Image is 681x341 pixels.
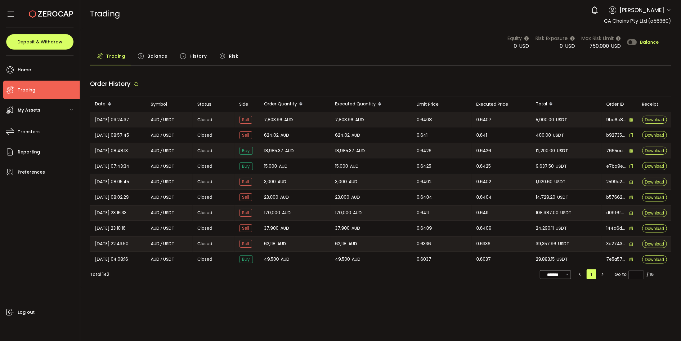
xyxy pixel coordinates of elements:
span: 0.6409 [477,225,492,232]
span: USDT [558,240,570,247]
span: USDT [555,178,566,185]
em: / [161,209,163,216]
span: 7665ca89-7554-493f-af95-32222863dfaa [607,148,626,154]
span: 3c27439a-446f-4a8b-ba23-19f8e456f2b1 [607,241,626,247]
span: Preferences [18,168,45,177]
div: Order ID [602,101,637,108]
span: USDT [561,209,572,216]
span: Home [18,65,31,74]
div: Executed Price [472,101,531,108]
span: Closed [198,132,213,139]
button: Download [642,209,667,217]
span: USDT [556,225,567,232]
span: Sell [240,178,252,186]
span: 0.6426 [477,147,491,154]
span: 3,000 [264,178,276,185]
span: AUD [349,178,358,185]
span: AUD [280,194,289,201]
button: Download [642,224,667,232]
span: 0.6336 [477,240,491,247]
span: Order History [90,79,131,88]
span: AUD [285,147,294,154]
button: Download [642,162,667,170]
span: AUD [282,209,291,216]
span: 62,118 [335,240,347,247]
span: USDT [164,178,175,185]
span: USDT [558,194,569,201]
span: Download [645,195,664,200]
span: USDT [164,147,175,154]
span: b9273550-9ec8-42ab-b440-debceb6bf362 [607,132,626,139]
span: 18,985.37 [335,147,355,154]
div: Total [531,99,602,109]
span: 23,000 [264,194,279,201]
span: Closed [198,148,213,154]
span: Download [645,242,664,246]
span: Closed [198,163,213,170]
span: [DATE] 08:57:45 [95,132,129,139]
div: Receipt [637,101,671,108]
em: / [161,256,163,263]
em: / [161,163,163,170]
button: Download [642,255,667,263]
span: 0 [560,42,563,50]
span: Download [645,148,664,153]
span: 3,000 [335,178,347,185]
span: 49,500 [335,256,350,263]
span: 12,200.00 [536,147,555,154]
span: USDT [557,256,568,263]
span: 0 [514,42,517,50]
span: 0.6336 [417,240,431,247]
span: Risk [229,50,238,62]
span: Download [645,117,664,122]
span: USDT [164,256,175,263]
span: 0.6402 [477,178,491,185]
span: AUD [281,256,290,263]
span: 0.6425 [417,163,432,170]
em: / [161,194,163,201]
span: b5766201-d92d-4d89-b14b-a914763fe8c4 [607,194,626,201]
span: Deposit & Withdraw [17,40,62,44]
span: 624.02 [335,132,350,139]
span: Download [645,180,664,184]
span: Sell [240,209,252,217]
span: 62,118 [264,240,276,247]
span: Closed [198,241,213,247]
span: Max Risk Limit [581,34,614,42]
span: [DATE] 22:43:50 [95,240,129,247]
span: AUD [151,225,160,232]
em: / [161,240,163,247]
div: Status [193,101,235,108]
span: 24,290.11 [536,225,554,232]
span: AUD [352,132,361,139]
span: AUD [352,225,361,232]
li: 1 [587,269,596,279]
span: 7,803.96 [264,116,283,123]
span: AUD [353,209,362,216]
span: 1,920.60 [536,178,553,185]
span: 0.6404 [477,194,492,201]
span: 37,900 [264,225,279,232]
span: AUD [352,256,361,263]
span: USDT [164,132,175,139]
span: 14,729.20 [536,194,556,201]
span: Closed [198,225,213,232]
button: Download [642,147,667,155]
button: Download [642,240,667,248]
em: / [161,116,163,123]
span: Download [645,257,664,262]
span: 39,357.96 [536,240,557,247]
span: AUD [151,178,160,185]
span: Buy [240,162,253,170]
span: Balance [640,40,659,44]
span: Closed [198,194,213,201]
button: Deposit & Withdraw [6,34,74,50]
span: [DATE] 04:08:16 [95,256,128,263]
span: Sell [240,240,252,248]
button: Download [642,116,667,124]
span: AUD [350,163,359,170]
span: USDT [164,240,175,247]
span: AUD [281,225,289,232]
span: USDT [556,163,567,170]
span: AUD [151,240,160,247]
